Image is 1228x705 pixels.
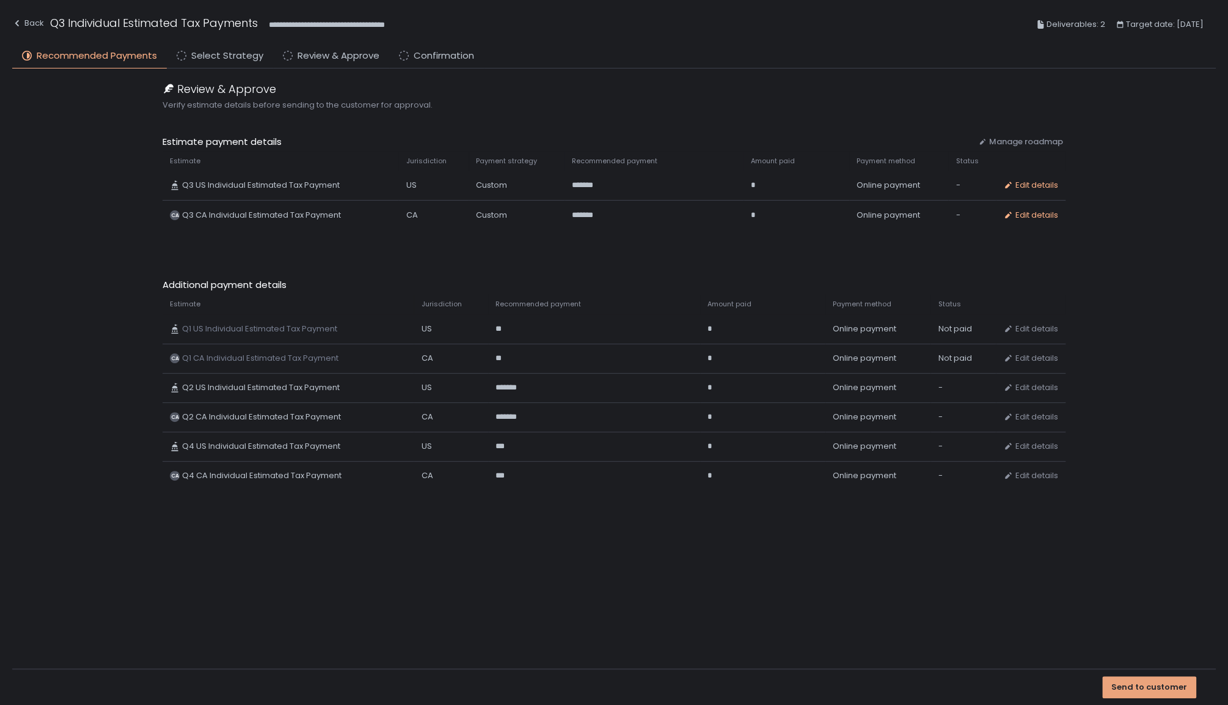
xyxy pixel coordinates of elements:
[1003,470,1058,481] button: Edit details
[1047,17,1105,32] span: Deliverables: 2
[50,15,258,31] h1: Q3 Individual Estimated Tax Payments
[1003,180,1058,191] button: Edit details
[163,135,968,149] span: Estimate payment details
[163,278,1065,292] span: Additional payment details
[1003,353,1058,364] button: Edit details
[938,323,989,334] div: Not paid
[476,180,558,191] div: Custom
[182,470,342,481] span: Q4 CA Individual Estimated Tax Payment
[1111,682,1187,693] div: Send to customer
[421,300,461,309] span: Jurisdiction
[1003,210,1058,221] button: Edit details
[182,210,341,221] span: Q3 CA Individual Estimated Tax Payment
[182,382,340,393] span: Q2 US Individual Estimated Tax Payment
[37,49,157,63] span: Recommended Payments
[938,441,989,452] div: -
[833,441,896,452] span: Online payment
[833,353,896,364] span: Online payment
[12,16,44,31] div: Back
[978,136,1063,147] button: Manage roadmap
[956,210,989,221] div: -
[414,49,474,63] span: Confirmation
[406,157,446,166] span: Jurisdiction
[572,157,657,166] span: Recommended payment
[833,323,896,334] span: Online payment
[938,353,989,364] div: Not paid
[170,157,200,166] span: Estimate
[171,472,179,479] text: CA
[182,441,340,452] span: Q4 US Individual Estimated Tax Payment
[298,49,379,63] span: Review & Approve
[1126,17,1204,32] span: Target date: [DATE]
[177,81,276,97] span: Review & Approve
[1003,323,1058,334] button: Edit details
[707,300,751,309] span: Amount paid
[1003,441,1058,452] button: Edit details
[833,470,896,481] span: Online payment
[833,382,896,393] span: Online payment
[956,157,978,166] span: Status
[12,15,44,35] button: Back
[421,441,480,452] div: US
[833,300,891,309] span: Payment method
[956,180,989,191] div: -
[182,412,341,423] span: Q2 CA Individual Estimated Tax Payment
[182,180,340,191] span: Q3 US Individual Estimated Tax Payment
[421,470,480,481] div: CA
[421,382,480,393] div: US
[476,157,537,166] span: Payment strategy
[495,300,581,309] span: Recommended payment
[1102,676,1196,698] button: Send to customer
[406,210,461,221] div: CA
[857,157,915,166] span: Payment method
[751,157,795,166] span: Amount paid
[182,323,337,334] span: Q1 US Individual Estimated Tax Payment
[938,412,989,423] div: -
[182,353,338,364] span: Q1 CA Individual Estimated Tax Payment
[163,100,1065,111] span: Verify estimate details before sending to the customer for approval.
[938,300,960,309] span: Status
[171,355,179,362] text: CA
[171,413,179,421] text: CA
[833,412,896,423] span: Online payment
[857,210,920,221] span: Online payment
[421,323,480,334] div: US
[1003,412,1058,423] button: Edit details
[421,412,480,423] div: CA
[421,353,480,364] div: CA
[938,470,989,481] div: -
[857,180,920,191] span: Online payment
[938,382,989,393] div: -
[171,212,179,219] text: CA
[191,49,263,63] span: Select Strategy
[476,210,558,221] div: Custom
[1003,382,1058,393] button: Edit details
[406,180,461,191] div: US
[170,300,200,309] span: Estimate
[989,136,1063,147] span: Manage roadmap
